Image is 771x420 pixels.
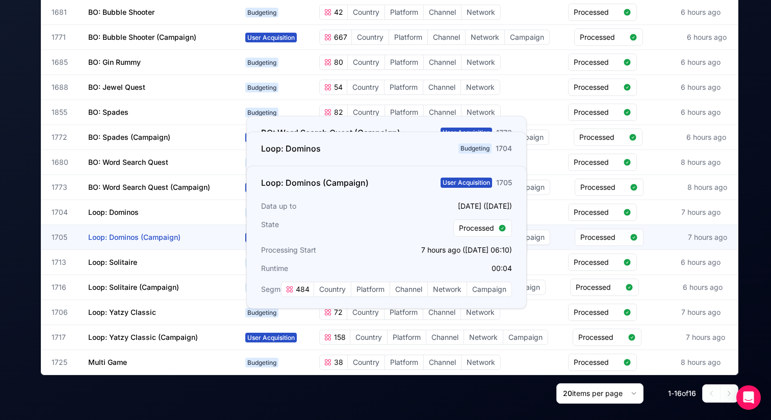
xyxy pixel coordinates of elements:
button: 20items per page [556,383,644,404]
p: 7 hours ago ([DATE] 06:10) [390,245,512,255]
span: 1680 [52,157,76,167]
span: 1772 [52,132,76,142]
span: Processed [574,57,619,67]
span: Budgeting [245,358,278,367]
span: 1688 [52,82,76,92]
div: 8 hours ago [685,180,729,194]
span: Budgeting [245,158,278,167]
span: 1681 [52,7,76,17]
div: 6 hours ago [679,255,723,269]
span: Country [347,305,384,319]
span: Channel [423,80,460,94]
span: BO: Spades [88,108,128,116]
span: Country [314,282,351,297]
h3: Loop: Dominos (Campaign) [261,177,369,189]
span: User Acquisition [245,233,297,242]
span: 1685 [52,57,76,67]
span: Campaign [505,230,550,244]
span: Platform [385,55,423,69]
span: Processed [576,282,621,292]
span: Channel [424,55,461,69]
span: Country [348,105,384,119]
span: 20 [563,389,572,398]
span: User Acquisition [441,178,492,188]
div: 6 hours ago [679,5,723,19]
span: Segments [261,284,295,294]
span: Channel [426,330,464,344]
span: Platform [384,305,423,319]
h3: Runtime [261,263,383,274]
span: BO: Jewel Quest [88,83,145,91]
span: Loop: Dominos (Campaign) [88,233,181,241]
span: Country [352,30,389,44]
span: 42 [332,7,343,17]
span: Channel [424,5,461,19]
span: Processed [580,32,625,42]
span: 1771 [52,32,76,42]
span: 1717 [52,332,76,342]
app-duration-counter: 00:04 [492,264,512,273]
div: Open Intercom Messenger [736,385,761,410]
span: Loop: Solitaire [88,258,137,266]
span: User Acquisition [245,333,297,342]
span: Budgeting [245,308,278,317]
div: 6 hours ago [679,105,723,119]
div: 6 hours ago [681,280,725,294]
span: items per page [572,389,623,398]
span: Processed [578,332,624,342]
div: 8 hours ago [679,155,723,169]
span: 1706 [52,307,76,317]
span: Processed [574,82,619,92]
span: Budgeting [245,258,278,267]
span: Network [461,5,500,19]
span: Processed [574,207,619,217]
span: - [671,389,674,398]
span: Processed [574,357,619,367]
span: Loop: Dominos [88,208,139,216]
span: Platform [389,30,427,44]
span: 16 [688,389,696,398]
div: 6 hours ago [679,80,723,94]
span: Channel [424,105,461,119]
span: of [682,389,688,398]
div: 1705 [496,178,512,188]
span: Channel [390,282,427,297]
span: 1725 [52,357,76,367]
span: Campaign [505,30,549,44]
span: 1 [668,389,671,398]
h3: Processing Start [261,245,383,255]
span: User Acquisition [245,33,297,42]
span: Budgeting [245,108,278,117]
span: Processed [580,232,626,242]
span: Channel [428,30,465,44]
div: 7 hours ago [679,305,723,319]
span: Network [428,282,467,297]
span: Campaign [467,282,511,297]
span: Budgeting [245,8,278,17]
span: 667 [332,32,347,42]
span: 484 [294,284,310,294]
span: Network [466,30,504,44]
span: Platform [384,80,423,94]
span: Platform [385,105,423,119]
h3: State [261,219,383,237]
span: BO: Bubble Shooter (Campaign) [88,33,196,41]
span: Budgeting [458,143,492,154]
span: Platform [385,5,423,19]
span: Loop: Solitaire (Campaign) [88,283,179,291]
p: [DATE] ([DATE]) [390,201,512,211]
div: 6 hours ago [685,30,729,44]
h3: BO: Word Search Quest (Campaign) [261,127,400,139]
span: Processed [580,182,626,192]
span: BO: Bubble Shooter [88,8,155,16]
span: 54 [332,82,343,92]
span: BO: Word Search Quest (Campaign) [88,183,210,191]
span: Processed [574,257,619,267]
div: 6 hours ago [684,130,728,144]
span: Budgeting [245,208,278,217]
span: Network [461,105,500,119]
span: 72 [332,307,343,317]
span: Platform [351,282,390,297]
span: Budgeting [245,283,278,292]
span: 1855 [52,107,76,117]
